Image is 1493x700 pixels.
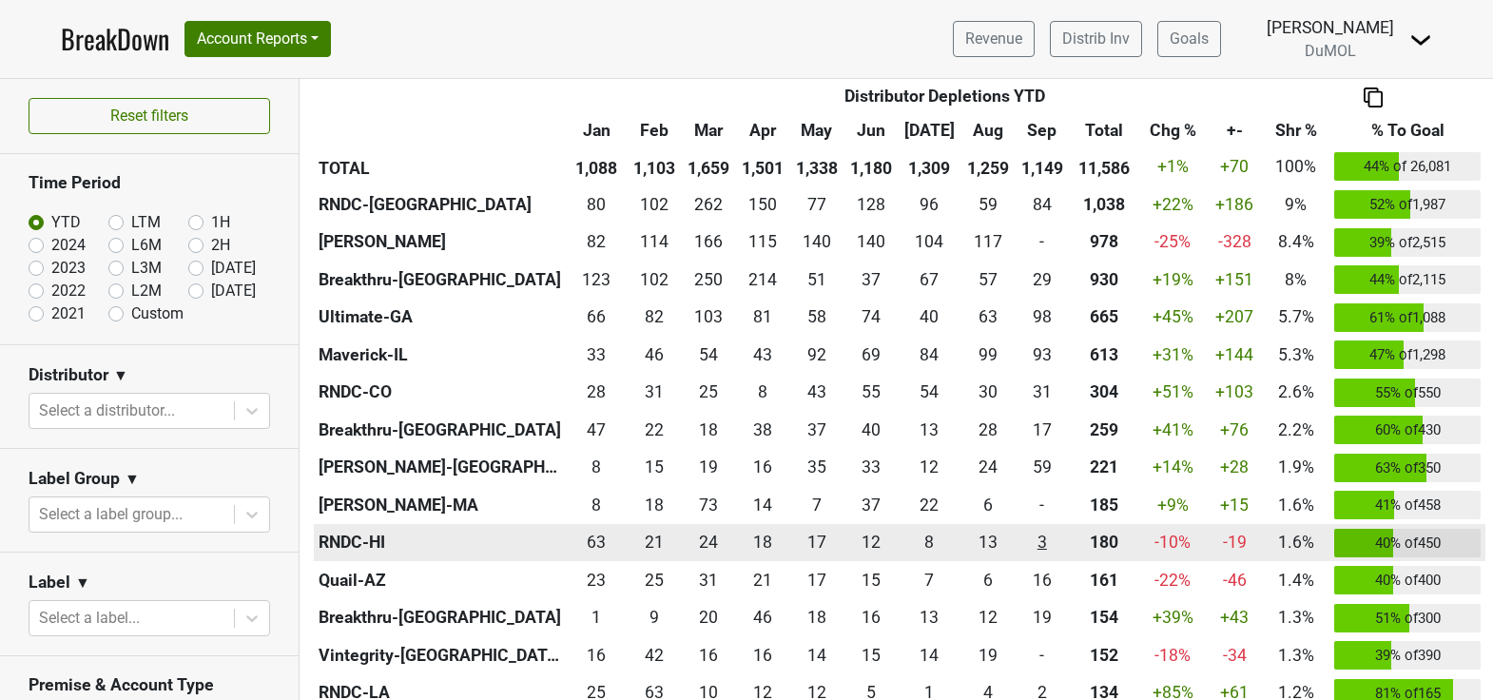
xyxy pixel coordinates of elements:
[1069,299,1138,337] th: 665.170
[960,224,1015,262] td: 117
[735,449,789,487] td: 16.49
[314,336,566,374] th: Maverick-IL
[631,342,676,367] div: 46
[902,530,957,554] div: 8
[960,374,1015,412] td: 30.167
[628,224,682,262] td: 114.167
[1212,379,1257,404] div: +103
[1069,336,1138,374] th: 613.166
[1015,113,1069,147] th: Sep: activate to sort column ascending
[960,336,1015,374] td: 99.165
[843,524,898,562] td: 11.5
[1157,157,1189,176] span: +1%
[1262,411,1330,449] td: 2.2%
[1069,224,1138,262] th: 978.169
[902,379,957,404] div: 54
[681,374,735,412] td: 24.7
[314,449,566,487] th: [PERSON_NAME]-[GEOGRAPHIC_DATA]
[848,530,893,554] div: 12
[1015,147,1069,185] th: 1,149
[960,185,1015,224] td: 59.332
[902,229,957,254] div: 104
[1262,224,1330,262] td: 8.4%
[965,192,1010,217] div: 59
[1069,113,1138,147] th: Total: activate to sort column ascending
[571,192,623,217] div: 80
[789,336,843,374] td: 92.001
[1262,486,1330,524] td: 1.6%
[631,530,676,554] div: 21
[681,185,735,224] td: 261.5
[566,147,627,185] th: 1,088
[566,224,627,262] td: 81.668
[628,374,682,412] td: 30.7
[681,524,735,562] td: 24.3
[1019,342,1064,367] div: 93
[566,261,627,299] td: 122.51
[902,192,957,217] div: 96
[628,299,682,337] td: 81.5
[1015,299,1069,337] td: 98.33
[1138,261,1208,299] td: +19 %
[898,261,960,299] td: 66.671
[735,261,789,299] td: 214.336
[571,342,623,367] div: 33
[686,530,730,554] div: 24
[1138,449,1208,487] td: +14 %
[794,455,839,479] div: 35
[789,524,843,562] td: 17
[794,342,839,367] div: 92
[1212,493,1257,517] div: +15
[794,530,839,554] div: 17
[898,224,960,262] td: 104.167
[628,486,682,524] td: 17.5
[902,418,957,442] div: 13
[1262,185,1330,224] td: 9%
[51,234,86,257] label: 2024
[1262,374,1330,412] td: 2.6%
[1074,304,1134,329] div: 665
[628,524,682,562] td: 21.4
[566,524,627,562] td: 63.4
[566,113,627,147] th: Jan: activate to sort column ascending
[1074,455,1134,479] div: 221
[794,229,839,254] div: 140
[1262,524,1330,562] td: 1.6%
[789,224,843,262] td: 140.333
[843,374,898,412] td: 55.333
[735,374,789,412] td: 8.334
[628,261,682,299] td: 102.491
[211,280,256,302] label: [DATE]
[686,267,730,292] div: 250
[571,530,623,554] div: 63
[628,147,682,185] th: 1,103
[960,113,1015,147] th: Aug: activate to sort column ascending
[686,455,730,479] div: 19
[1050,21,1142,57] a: Distrib Inv
[113,364,128,387] span: ▼
[1019,530,1064,554] div: 3
[1015,374,1069,412] td: 30.666
[902,493,957,517] div: 22
[314,147,566,185] th: TOTAL
[1262,299,1330,337] td: 5.7%
[1015,261,1069,299] td: 28.67
[1409,29,1432,51] img: Dropdown Menu
[794,493,839,517] div: 7
[628,79,1262,113] th: Distributor Depletions YTD
[1138,185,1208,224] td: +22 %
[571,455,623,479] div: 8
[789,147,843,185] th: 1,338
[1138,224,1208,262] td: -25 %
[794,379,839,404] div: 43
[571,493,623,517] div: 8
[735,224,789,262] td: 114.666
[184,21,331,57] button: Account Reports
[965,342,1010,367] div: 99
[740,192,785,217] div: 150
[953,21,1035,57] a: Revenue
[735,524,789,562] td: 18
[29,173,270,193] h3: Time Period
[631,493,676,517] div: 18
[965,493,1010,517] div: 6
